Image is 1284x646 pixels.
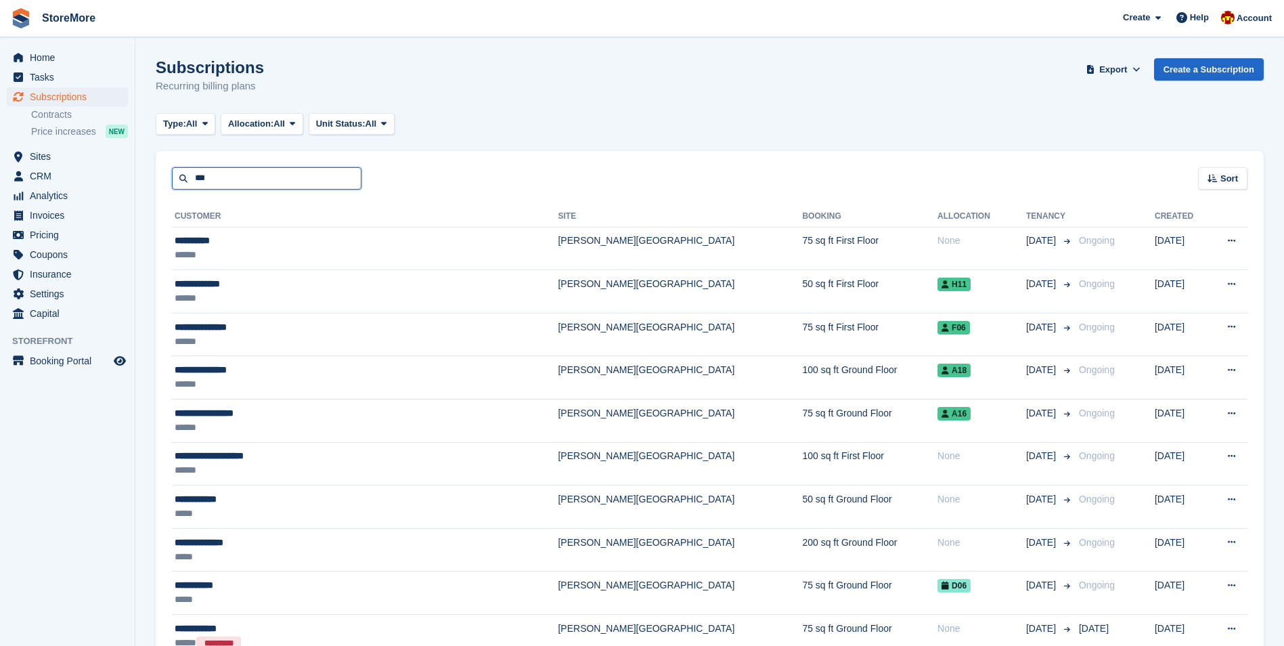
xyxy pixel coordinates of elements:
[30,147,111,166] span: Sites
[7,87,128,106] a: menu
[1026,449,1059,463] span: [DATE]
[1026,363,1059,377] span: [DATE]
[30,304,111,323] span: Capital
[1079,364,1115,375] span: Ongoing
[802,400,937,443] td: 75 sq ft Ground Floor
[30,225,111,244] span: Pricing
[30,48,111,67] span: Home
[30,167,111,186] span: CRM
[1155,572,1208,615] td: [DATE]
[30,68,111,87] span: Tasks
[1026,277,1059,291] span: [DATE]
[156,58,264,77] h1: Subscriptions
[1079,450,1115,461] span: Ongoing
[802,528,937,572] td: 200 sq ft Ground Floor
[1155,206,1208,228] th: Created
[802,442,937,486] td: 100 sq ft First Floor
[316,117,366,131] span: Unit Status:
[937,278,971,291] span: H11
[1155,270,1208,314] td: [DATE]
[172,206,558,228] th: Customer
[558,356,802,400] td: [PERSON_NAME][GEOGRAPHIC_DATA]
[7,147,128,166] a: menu
[30,206,111,225] span: Invoices
[11,8,31,28] img: stora-icon-8386f47178a22dfd0bd8f6a31ec36ba5ce8667c1dd55bd0f319d3a0aa187defe.svg
[1026,578,1059,593] span: [DATE]
[1155,442,1208,486] td: [DATE]
[309,113,395,135] button: Unit Status: All
[7,68,128,87] a: menu
[802,356,937,400] td: 100 sq ft Ground Floor
[937,206,1026,228] th: Allocation
[802,313,937,356] td: 75 sq ft First Floor
[163,117,186,131] span: Type:
[1237,12,1272,25] span: Account
[37,7,101,29] a: StoreMore
[937,622,1026,636] div: None
[7,186,128,205] a: menu
[1079,580,1115,590] span: Ongoing
[558,528,802,572] td: [PERSON_NAME][GEOGRAPHIC_DATA]
[558,486,802,529] td: [PERSON_NAME][GEOGRAPHIC_DATA]
[1155,356,1208,400] td: [DATE]
[802,270,937,314] td: 50 sq ft First Floor
[1026,622,1059,636] span: [DATE]
[1220,172,1238,186] span: Sort
[30,351,111,370] span: Booking Portal
[1079,235,1115,246] span: Ongoing
[273,117,285,131] span: All
[221,113,303,135] button: Allocation: All
[7,351,128,370] a: menu
[558,227,802,270] td: [PERSON_NAME][GEOGRAPHIC_DATA]
[1154,58,1264,81] a: Create a Subscription
[1155,313,1208,356] td: [DATE]
[1099,63,1127,77] span: Export
[558,400,802,443] td: [PERSON_NAME][GEOGRAPHIC_DATA]
[802,572,937,615] td: 75 sq ft Ground Floor
[1155,486,1208,529] td: [DATE]
[1079,494,1115,504] span: Ongoing
[558,206,802,228] th: Site
[937,579,971,593] span: D06
[106,125,128,138] div: NEW
[112,353,128,369] a: Preview store
[802,486,937,529] td: 50 sq ft Ground Floor
[31,125,96,138] span: Price increases
[366,117,377,131] span: All
[1026,206,1073,228] th: Tenancy
[1155,227,1208,270] td: [DATE]
[558,270,802,314] td: [PERSON_NAME][GEOGRAPHIC_DATA]
[937,492,1026,507] div: None
[1084,58,1143,81] button: Export
[1026,320,1059,335] span: [DATE]
[937,449,1026,463] div: None
[1190,11,1209,24] span: Help
[1026,234,1059,248] span: [DATE]
[7,48,128,67] a: menu
[7,225,128,244] a: menu
[558,313,802,356] td: [PERSON_NAME][GEOGRAPHIC_DATA]
[937,407,971,421] span: A16
[31,124,128,139] a: Price increases NEW
[1221,11,1235,24] img: Store More Team
[1123,11,1150,24] span: Create
[30,265,111,284] span: Insurance
[156,113,215,135] button: Type: All
[30,87,111,106] span: Subscriptions
[937,364,971,377] span: A18
[31,108,128,121] a: Contracts
[937,234,1026,248] div: None
[1079,537,1115,548] span: Ongoing
[7,167,128,186] a: menu
[1079,408,1115,418] span: Ongoing
[30,245,111,264] span: Coupons
[1079,623,1109,634] span: [DATE]
[1026,406,1059,421] span: [DATE]
[7,265,128,284] a: menu
[7,284,128,303] a: menu
[802,227,937,270] td: 75 sq ft First Floor
[30,284,111,303] span: Settings
[7,304,128,323] a: menu
[186,117,198,131] span: All
[1155,528,1208,572] td: [DATE]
